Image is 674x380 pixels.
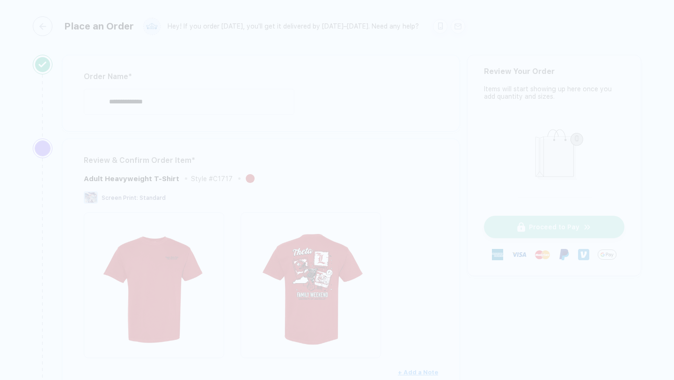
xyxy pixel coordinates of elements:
img: visa [512,247,527,262]
span: Standard [139,195,166,201]
span: Screen Print : [102,195,138,201]
button: + Add a Note [398,365,438,380]
img: 11989f74-0849-4260-bd04-794d0212a8d0_nt_front_1757282551458.jpg [88,217,220,348]
div: Order Name [84,69,438,84]
div: Items will start showing up here once you add quantity and sizes. [484,85,624,100]
img: Venmo [578,249,589,260]
img: user profile [144,18,160,35]
div: Review & Confirm Order Item [84,153,438,168]
div: Place an Order [64,21,134,32]
div: Review Your Order [484,67,624,76]
img: Paypal [558,249,570,260]
div: Adult Heavyweight T-Shirt [84,175,179,183]
img: master-card [535,247,550,262]
span: + Add a Note [398,369,438,376]
div: Style # C1717 [191,175,233,183]
img: Screen Print [84,191,98,204]
div: Hey! If you order [DATE], you'll get it delivered by [DATE]–[DATE]. Need any help? [168,22,419,30]
img: express [492,249,503,260]
img: GPay [598,245,616,264]
img: shopping_bag.png [516,123,593,191]
img: 11989f74-0849-4260-bd04-794d0212a8d0_nt_back_1757282551461.jpg [245,217,376,348]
